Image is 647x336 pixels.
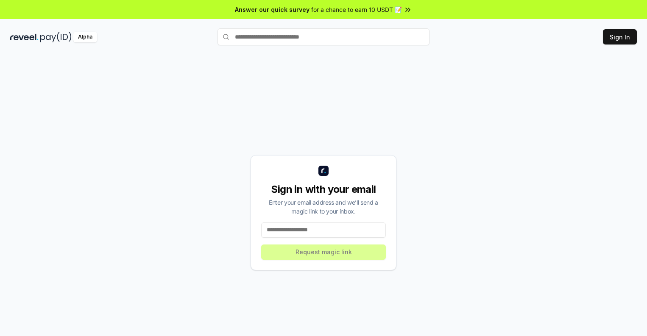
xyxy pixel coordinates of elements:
[73,32,97,42] div: Alpha
[311,5,402,14] span: for a chance to earn 10 USDT 📝
[603,29,637,44] button: Sign In
[40,32,72,42] img: pay_id
[235,5,310,14] span: Answer our quick survey
[261,198,386,216] div: Enter your email address and we’ll send a magic link to your inbox.
[318,166,329,176] img: logo_small
[261,183,386,196] div: Sign in with your email
[10,32,39,42] img: reveel_dark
